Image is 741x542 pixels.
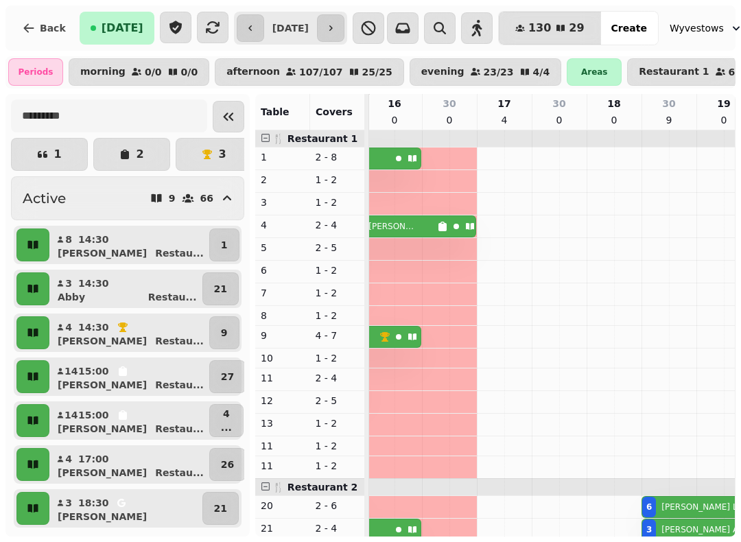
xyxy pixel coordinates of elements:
[52,316,207,349] button: 414:30[PERSON_NAME]Restau...
[215,58,404,86] button: afternoon107/10725/25
[209,360,246,393] button: 27
[567,58,622,86] div: Areas
[40,23,66,33] span: Back
[218,149,226,160] p: 3
[102,23,143,34] span: [DATE]
[261,173,305,187] p: 2
[214,502,227,515] p: 21
[646,524,652,535] div: 3
[639,67,709,78] p: Restaurant 1
[316,394,360,408] p: 2 - 5
[316,263,360,277] p: 1 - 2
[272,133,357,144] span: 🍴 Restaurant 1
[646,502,652,512] div: 6
[261,394,305,408] p: 12
[261,309,305,322] p: 8
[52,404,207,437] button: 1415:00[PERSON_NAME]Restau...
[261,286,305,300] p: 7
[316,371,360,385] p: 2 - 4
[316,150,360,164] p: 2 - 8
[299,67,343,77] p: 107 / 107
[221,326,228,340] p: 9
[609,113,620,127] p: 0
[209,448,246,481] button: 26
[155,334,204,348] p: Restau ...
[52,448,207,481] button: 417:00[PERSON_NAME]Restau...
[499,12,601,45] button: 13029
[202,272,239,305] button: 21
[261,521,305,535] p: 21
[316,416,360,430] p: 1 - 2
[554,113,565,127] p: 0
[209,316,239,349] button: 9
[52,228,207,261] button: 814:30[PERSON_NAME]Restau...
[316,106,353,117] span: Covers
[78,408,109,422] p: 15:00
[261,351,305,365] p: 10
[155,378,204,392] p: Restau ...
[8,58,63,86] div: Periods
[611,23,647,33] span: Create
[663,113,674,127] p: 9
[181,67,198,77] p: 0 / 0
[261,263,305,277] p: 6
[155,246,204,260] p: Restau ...
[52,272,200,305] button: 314:30AbbyRestau...
[221,407,232,421] p: 4
[64,233,73,246] p: 8
[316,499,360,512] p: 2 - 6
[421,67,464,78] p: evening
[78,496,109,510] p: 18:30
[58,422,147,436] p: [PERSON_NAME]
[145,67,162,77] p: 0 / 0
[316,196,360,209] p: 1 - 2
[261,329,305,342] p: 9
[169,193,176,203] p: 9
[717,97,730,110] p: 19
[64,452,73,466] p: 4
[226,67,280,78] p: afternoon
[221,238,228,252] p: 1
[316,241,360,255] p: 2 - 5
[316,286,360,300] p: 1 - 2
[261,106,290,117] span: Table
[261,499,305,512] p: 20
[78,233,109,246] p: 14:30
[388,97,401,110] p: 16
[221,458,234,471] p: 26
[316,439,360,453] p: 1 - 2
[58,466,147,480] p: [PERSON_NAME]
[221,421,232,434] p: ...
[569,23,584,34] span: 29
[316,173,360,187] p: 1 - 2
[316,218,360,232] p: 2 - 4
[78,364,109,378] p: 15:00
[718,113,729,127] p: 0
[316,329,360,342] p: 4 - 7
[552,97,565,110] p: 30
[607,97,620,110] p: 18
[209,228,239,261] button: 1
[497,97,510,110] p: 17
[52,492,200,525] button: 318:30[PERSON_NAME]
[316,521,360,535] p: 2 - 4
[58,290,85,304] p: Abby
[261,416,305,430] p: 13
[136,149,143,160] p: 2
[80,12,154,45] button: [DATE]
[261,218,305,232] p: 4
[176,138,252,171] button: 3
[78,276,109,290] p: 14:30
[11,12,77,45] button: Back
[58,246,147,260] p: [PERSON_NAME]
[600,12,658,45] button: Create
[316,459,360,473] p: 1 - 2
[155,466,204,480] p: Restau ...
[64,320,73,334] p: 4
[148,290,197,304] p: Restau ...
[528,23,551,34] span: 130
[261,371,305,385] p: 11
[64,408,73,422] p: 14
[78,320,109,334] p: 14:30
[499,113,510,127] p: 4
